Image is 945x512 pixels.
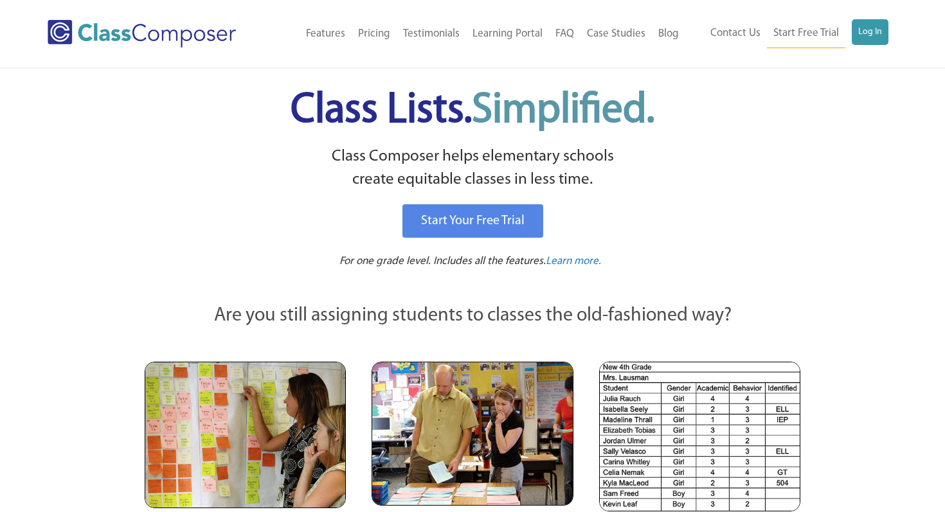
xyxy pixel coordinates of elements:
[269,20,685,48] nav: Header Menu
[472,90,654,132] span: Simplified.
[48,20,236,48] img: Class Composer
[300,20,352,48] a: Features
[546,256,601,267] span: Learn more.
[372,362,573,505] img: Blue and Pink Paper Cards
[546,254,601,270] a: Learn more.
[466,20,549,48] a: Learning Portal
[352,20,397,48] a: Pricing
[852,19,888,45] a: Log In
[599,362,800,511] img: Spreadsheets
[339,256,546,267] span: For one grade level. Includes all the features.
[652,20,685,48] a: Blog
[767,19,845,48] a: Start Free Trial
[704,19,767,48] a: Contact Us
[685,19,888,48] nav: Header Menu
[402,204,543,238] a: Start Your Free Trial
[145,302,800,330] p: Are you still assigning students to classes the old-fashioned way?
[421,215,525,227] span: Start Your Free Trial
[291,90,654,132] span: Class Lists.
[145,362,346,508] img: Teachers Looking at Sticky Notes
[143,145,802,192] p: Class Composer helps elementary schools create equitable classes in less time.
[549,20,580,48] a: FAQ
[580,20,652,48] a: Case Studies
[397,20,466,48] a: Testimonials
